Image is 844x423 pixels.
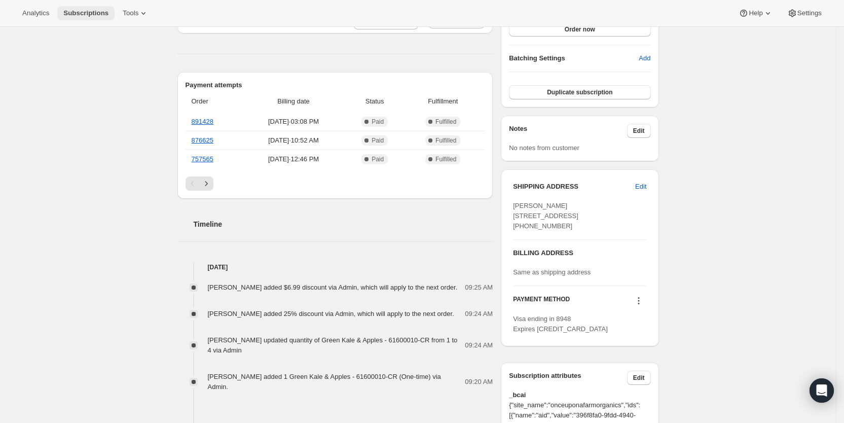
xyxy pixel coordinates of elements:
[509,390,650,400] span: _bcai
[465,309,493,319] span: 09:24 AM
[465,340,493,350] span: 09:24 AM
[627,124,651,138] button: Edit
[749,9,762,17] span: Help
[435,155,456,163] span: Fulfilled
[372,118,384,126] span: Paid
[208,373,441,391] span: [PERSON_NAME] added 1 Green Kale & Apples - 61600010-CR (One-time) via Admin.
[627,371,651,385] button: Edit
[192,155,213,163] a: 757565
[208,284,458,291] span: [PERSON_NAME] added $6.99 discount via Admin, which will apply to the next order.
[509,53,639,63] h6: Batching Settings
[732,6,779,20] button: Help
[63,9,108,17] span: Subscriptions
[797,9,822,17] span: Settings
[192,136,213,144] a: 876625
[513,315,608,333] span: Visa ending in 8948 Expires [CREDIT_CARD_DATA]
[435,118,456,126] span: Fulfilled
[22,9,49,17] span: Analytics
[509,22,650,37] button: Order now
[565,25,595,33] span: Order now
[186,80,485,90] h2: Payment attempts
[810,378,834,403] div: Open Intercom Messenger
[208,336,458,354] span: [PERSON_NAME] updated quantity of Green Kale & Apples - 61600010-CR from 1 to 4 via Admin
[407,96,479,107] span: Fulfillment
[509,371,627,385] h3: Subscription attributes
[199,177,213,191] button: Next
[117,6,155,20] button: Tools
[509,124,627,138] h3: Notes
[513,248,646,258] h3: BILLING ADDRESS
[16,6,55,20] button: Analytics
[465,283,493,293] span: 09:25 AM
[186,177,485,191] nav: Pagination
[513,202,578,230] span: [PERSON_NAME] [STREET_ADDRESS] [PHONE_NUMBER]
[513,295,570,309] h3: PAYMENT METHOD
[245,154,342,164] span: [DATE] · 12:46 PM
[123,9,138,17] span: Tools
[513,182,635,192] h3: SHIPPING ADDRESS
[245,135,342,146] span: [DATE] · 10:52 AM
[633,127,645,135] span: Edit
[208,310,454,318] span: [PERSON_NAME] added 25% discount via Admin, which will apply to the next order.
[186,90,242,113] th: Order
[781,6,828,20] button: Settings
[633,50,656,66] button: Add
[348,96,401,107] span: Status
[245,117,342,127] span: [DATE] · 03:08 PM
[194,219,493,229] h2: Timeline
[513,268,591,276] span: Same as shipping address
[547,88,612,96] span: Duplicate subscription
[509,144,579,152] span: No notes from customer
[629,179,652,195] button: Edit
[435,136,456,145] span: Fulfilled
[509,85,650,99] button: Duplicate subscription
[372,136,384,145] span: Paid
[635,182,646,192] span: Edit
[245,96,342,107] span: Billing date
[372,155,384,163] span: Paid
[465,377,493,387] span: 09:20 AM
[639,53,650,63] span: Add
[57,6,115,20] button: Subscriptions
[633,374,645,382] span: Edit
[192,118,213,125] a: 891428
[177,262,493,272] h4: [DATE]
